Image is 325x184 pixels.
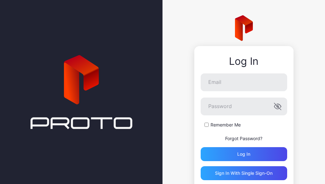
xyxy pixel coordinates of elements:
[237,152,250,157] div: Log in
[215,171,273,176] div: Sign in With Single Sign-On
[201,147,287,161] button: Log in
[201,166,287,180] button: Sign in With Single Sign-On
[201,98,287,115] input: Password
[274,103,281,110] button: Password
[225,136,262,141] a: Forgot Password?
[201,56,287,67] div: Log In
[201,73,287,91] input: Email
[211,122,241,128] label: Remember Me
